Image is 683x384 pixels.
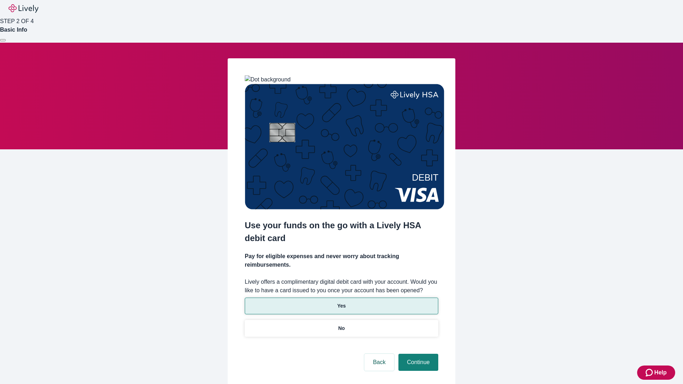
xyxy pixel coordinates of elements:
[364,354,394,371] button: Back
[245,278,438,295] label: Lively offers a complimentary digital debit card with your account. Would you like to have a card...
[654,368,667,377] span: Help
[646,368,654,377] svg: Zendesk support icon
[245,75,291,84] img: Dot background
[338,325,345,332] p: No
[245,298,438,314] button: Yes
[398,354,438,371] button: Continue
[637,366,675,380] button: Zendesk support iconHelp
[245,252,438,269] h4: Pay for eligible expenses and never worry about tracking reimbursements.
[337,302,346,310] p: Yes
[245,320,438,337] button: No
[9,4,38,13] img: Lively
[245,84,444,209] img: Debit card
[245,219,438,245] h2: Use your funds on the go with a Lively HSA debit card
